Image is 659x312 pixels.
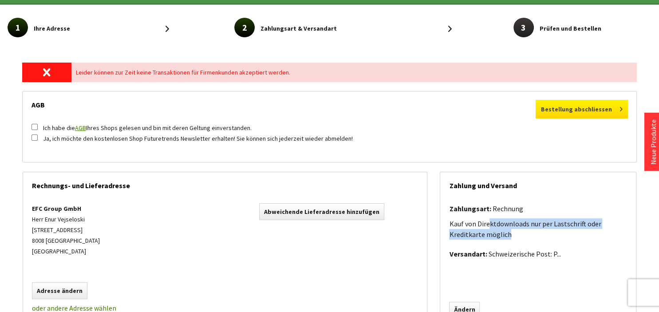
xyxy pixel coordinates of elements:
[488,249,560,258] span: Schweizerische Post: Priority Signature
[259,203,384,220] a: Abweichende Lieferadresse hinzufügen
[540,23,601,34] span: Prüfen und Bestellen
[492,204,523,213] span: Rechnung
[449,249,487,258] strong: Versandart:
[32,237,44,245] span: 8008
[43,124,252,132] label: Ich habe die Ihres Shops gelesen und bin mit deren Geltung einverstanden.
[43,134,353,142] label: Ja, ich möchte den kostenlosen Shop Futuretrends Newsletter erhalten! Sie können sich jederzeit w...
[513,18,534,37] span: 3
[76,67,632,78] li: Leider können zur Zeit keine Transaktionen für Firmenkunden akzeptiert werden.
[32,226,83,234] span: [STREET_ADDRESS]
[75,124,86,132] a: AGB
[32,91,627,114] div: AGB
[46,237,100,245] span: [GEOGRAPHIC_DATA]
[649,119,658,165] a: Neue Produkte
[260,23,337,34] span: Zahlungsart & Versandart
[8,18,28,37] span: 1
[536,100,628,118] button: Bestellung abschliessen
[449,218,627,240] p: Kauf von Direktdownloads nur per Lastschrift oder Kreditkarte möglich
[45,215,56,223] span: Enur
[32,247,86,255] span: [GEOGRAPHIC_DATA]
[449,172,627,194] div: Zahlung und Versand
[32,215,43,223] span: Herr
[34,23,70,34] span: Ihre Adresse
[32,205,81,213] span: EFC Group GmbH
[32,172,418,194] div: Rechnungs- und Lieferadresse
[449,204,491,213] strong: Zahlungsart:
[32,282,87,299] a: Adresse ändern
[58,215,85,223] span: Vejseloski
[234,18,255,37] span: 2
